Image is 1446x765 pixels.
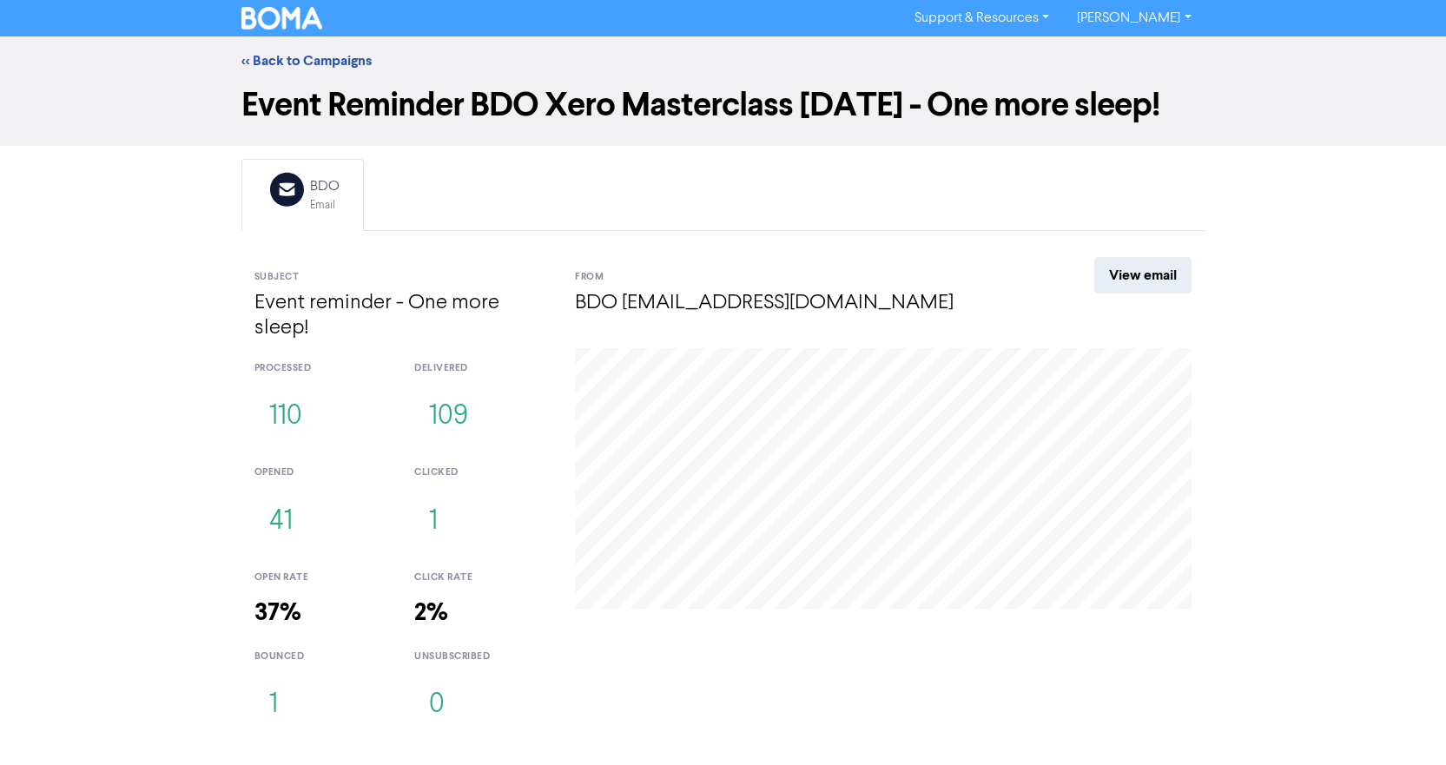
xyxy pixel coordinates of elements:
strong: 2% [414,597,448,628]
div: BDO [310,176,340,197]
strong: 37% [254,597,301,628]
div: delivered [414,361,549,376]
div: clicked [414,465,549,480]
div: processed [254,361,389,376]
div: bounced [254,650,389,664]
h1: Event Reminder BDO Xero Masterclass [DATE] - One more sleep! [241,85,1205,125]
a: Support & Resources [901,4,1063,32]
button: 109 [414,388,483,445]
a: [PERSON_NAME] [1063,4,1205,32]
div: Subject [254,270,550,285]
div: Email [310,197,340,214]
button: 1 [254,676,293,734]
div: opened [254,465,389,480]
button: 0 [414,676,459,734]
h4: Event reminder - One more sleep! [254,291,550,341]
img: BOMA Logo [241,7,323,30]
button: 1 [414,493,452,551]
a: << Back to Campaigns [241,52,372,69]
div: From [575,270,1031,285]
div: click rate [414,570,549,585]
h4: BDO [EMAIL_ADDRESS][DOMAIN_NAME] [575,291,1031,316]
a: View email [1094,257,1192,293]
div: open rate [254,570,389,585]
button: 41 [254,493,307,551]
iframe: Chat Widget [1359,682,1446,765]
button: 110 [254,388,317,445]
div: unsubscribed [414,650,549,664]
